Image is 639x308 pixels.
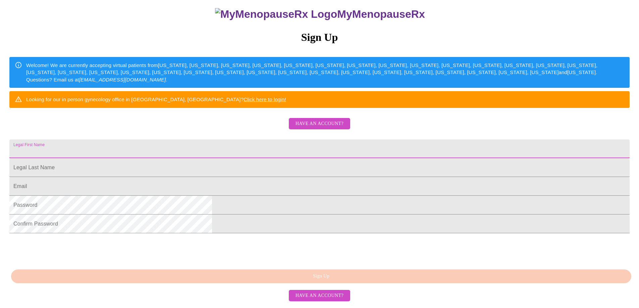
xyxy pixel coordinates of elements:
[215,8,337,20] img: MyMenopauseRx Logo
[10,8,630,20] h3: MyMenopauseRx
[296,292,343,300] span: Have an account?
[26,93,286,106] div: Looking for our in person gynecology office in [GEOGRAPHIC_DATA], [GEOGRAPHIC_DATA]?
[287,292,352,298] a: Have an account?
[79,77,166,82] em: [EMAIL_ADDRESS][DOMAIN_NAME]
[287,125,352,131] a: Have an account?
[9,31,630,44] h3: Sign Up
[9,237,111,263] iframe: reCAPTCHA
[289,118,350,130] button: Have an account?
[296,120,343,128] span: Have an account?
[26,59,624,86] div: Welcome! We are currently accepting virtual patients from [US_STATE], [US_STATE], [US_STATE], [US...
[289,290,350,302] button: Have an account?
[244,97,286,102] a: Click here to login!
